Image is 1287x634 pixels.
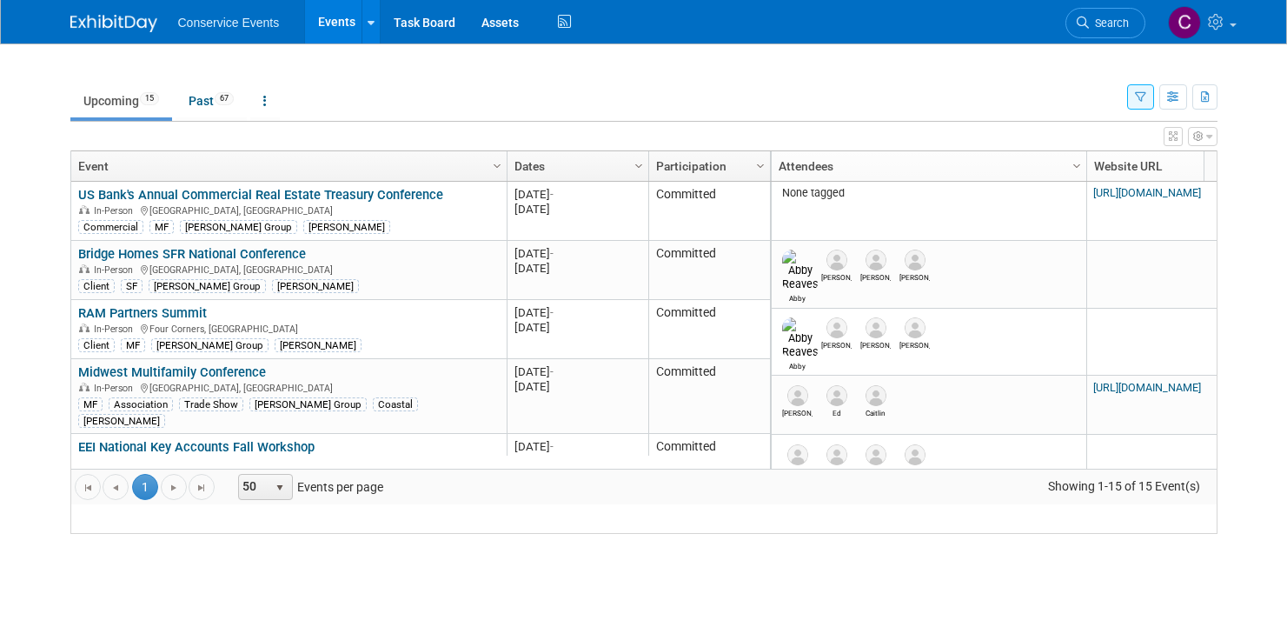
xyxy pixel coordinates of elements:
div: [DATE] [514,439,640,454]
td: Committed [648,359,770,434]
a: Search [1065,8,1145,38]
span: Events per page [216,474,401,500]
div: Caitlin Reed [860,406,891,417]
a: EEI National Key Accounts Fall Workshop [78,439,315,455]
div: Trade Show [179,397,243,411]
div: Debi McNeany [821,270,852,282]
td: Committed [648,434,770,509]
div: Becky Haakenson [860,465,891,477]
div: [GEOGRAPHIC_DATA], [GEOGRAPHIC_DATA] [78,380,499,395]
a: [URL][DOMAIN_NAME] [1093,186,1201,199]
span: Search [1089,17,1129,30]
div: [DATE] [514,246,640,261]
img: Zach Beck [826,317,847,338]
span: Column Settings [632,159,646,173]
div: Client [78,279,115,293]
div: MF [121,338,145,352]
div: [PERSON_NAME] Group [249,397,367,411]
img: Abby Reaves [782,317,819,359]
span: Column Settings [490,159,504,173]
div: Kimberly Watkins [860,270,891,282]
span: select [273,481,287,495]
a: Event [78,151,495,181]
a: Upcoming15 [70,84,172,117]
a: Column Settings [1197,151,1217,177]
img: Chris Ogletree [1168,6,1201,39]
a: Column Settings [629,151,648,177]
div: [PERSON_NAME] [78,414,165,428]
span: Go to the last page [195,481,209,495]
span: In-Person [94,264,138,276]
div: [DATE] [514,454,640,469]
div: Zach Beck [821,338,852,350]
img: Becky Haakenson [866,444,886,465]
a: Go to the previous page [103,474,129,500]
div: [DATE] [514,364,640,379]
a: Go to the first page [75,474,101,500]
div: [PERSON_NAME] [272,279,359,293]
div: [PERSON_NAME] [303,220,390,234]
img: Mike Heap [905,250,925,270]
span: In-Person [94,383,138,394]
span: 67 [215,92,234,105]
td: Committed [648,300,770,359]
img: Abby Reaves [782,250,819,291]
span: 50 [239,475,269,499]
div: [DATE] [514,187,640,202]
span: - [550,188,554,201]
span: 1 [132,474,158,500]
div: SF [121,279,143,293]
span: Column Settings [753,159,767,173]
div: Mary Lou Cabrera [782,406,813,417]
div: MF [78,397,103,411]
td: Committed [648,241,770,300]
span: Go to the previous page [109,481,123,495]
img: Ed Torres [826,385,847,406]
img: In-Person Event [79,264,90,273]
a: [URL][DOMAIN_NAME] [1093,381,1201,394]
a: Dates [514,151,637,181]
div: [DATE] [514,305,640,320]
div: Coastal [373,397,418,411]
a: Midwest Multifamily Conference [78,364,266,380]
span: Column Settings [1200,159,1214,173]
a: Column Settings [488,151,507,177]
div: [PERSON_NAME] Group [180,220,297,234]
td: Committed [648,182,770,241]
a: Go to the last page [189,474,215,500]
span: In-Person [94,205,138,217]
div: Abby Reaves [782,291,813,303]
div: Mike Heap [899,270,930,282]
a: US Bank's Annual Commercial Real Estate Treasury Conference [78,187,443,203]
span: Showing 1-15 of 15 Event(s) [1032,474,1216,498]
div: [GEOGRAPHIC_DATA], [GEOGRAPHIC_DATA] [78,455,499,470]
a: Past67 [176,84,247,117]
img: Mary Lou Cabrera [787,385,808,406]
div: [GEOGRAPHIC_DATA], [GEOGRAPHIC_DATA] [78,262,499,277]
a: Attendees [779,151,1075,181]
div: Brandon Sisson [782,465,813,477]
div: Commercial [78,220,143,234]
img: Mike Doucette [866,317,886,338]
span: Column Settings [1070,159,1084,173]
div: [PERSON_NAME] [275,338,362,352]
span: - [550,306,554,319]
img: Briana Klepper [905,317,925,338]
div: [PERSON_NAME] Group [151,338,269,352]
span: In-Person [94,324,138,335]
div: [DATE] [514,379,640,394]
div: [DATE] [514,320,640,335]
a: Column Settings [751,151,770,177]
div: [PERSON_NAME] Group [149,279,266,293]
div: Abby Reaves [782,359,813,370]
img: Brandon Sisson [787,444,808,465]
span: Go to the first page [81,481,95,495]
div: Shelby Sargent [899,465,930,477]
span: - [550,247,554,260]
img: In-Person Event [79,205,90,214]
a: Bridge Homes SFR National Conference [78,246,306,262]
div: Ed Torres [821,406,852,417]
div: Association [109,397,173,411]
span: Conservice Events [178,16,280,30]
div: Tanya Kessel [821,465,852,477]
